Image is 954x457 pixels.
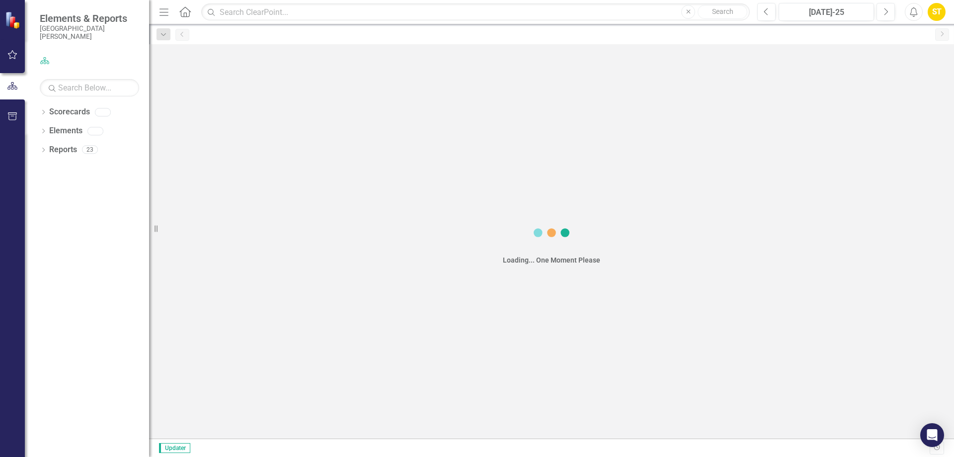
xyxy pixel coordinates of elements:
input: Search ClearPoint... [201,3,750,21]
input: Search Below... [40,79,139,96]
a: Reports [49,144,77,156]
div: Open Intercom Messenger [920,423,944,447]
small: [GEOGRAPHIC_DATA][PERSON_NAME] [40,24,139,41]
a: Elements [49,125,82,137]
button: ST [928,3,946,21]
div: 23 [82,146,98,154]
button: [DATE]-25 [779,3,874,21]
span: Updater [159,443,190,453]
span: Elements & Reports [40,12,139,24]
div: Loading... One Moment Please [503,255,600,265]
button: Search [698,5,747,19]
a: Scorecards [49,106,90,118]
span: Search [712,7,733,15]
img: ClearPoint Strategy [5,11,22,29]
div: [DATE]-25 [782,6,871,18]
